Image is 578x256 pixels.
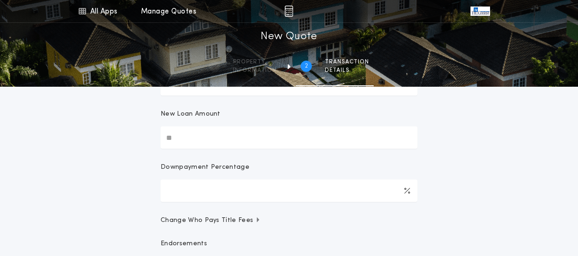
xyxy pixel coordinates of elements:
span: Property [233,58,276,66]
h2: 2 [305,62,308,70]
img: img [284,6,293,17]
span: Change Who Pays Title Fees [161,216,261,225]
span: Transaction [325,58,369,66]
span: information [233,67,276,74]
h1: New Quote [261,29,317,44]
img: vs-icon [470,7,490,16]
p: New Loan Amount [161,110,221,119]
input: Downpayment Percentage [161,180,417,202]
input: New Loan Amount [161,126,417,149]
p: Downpayment Percentage [161,163,249,172]
p: Endorsements [161,239,417,249]
span: details [325,67,369,74]
button: Change Who Pays Title Fees [161,216,417,225]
